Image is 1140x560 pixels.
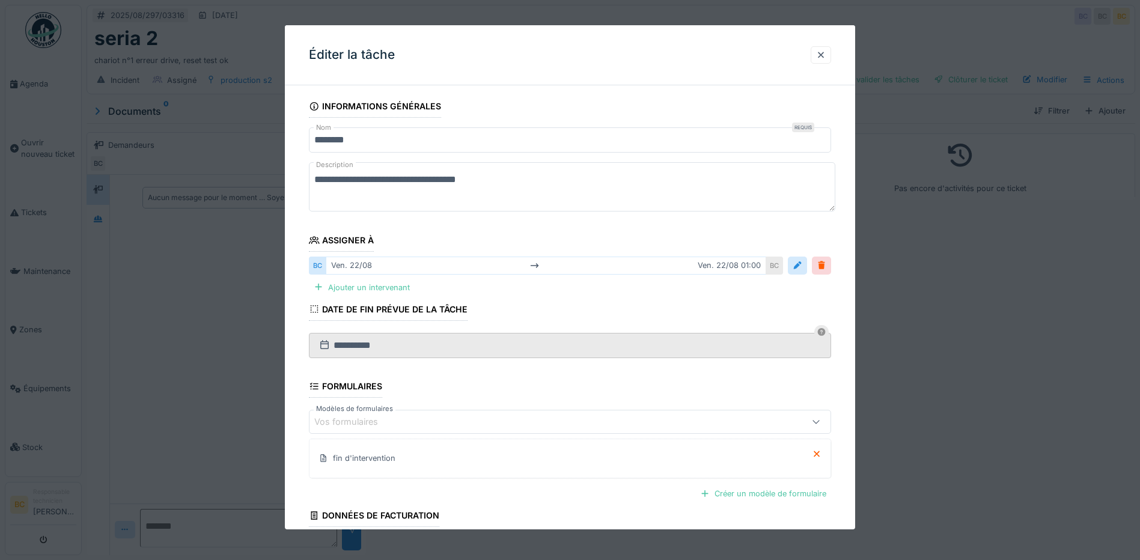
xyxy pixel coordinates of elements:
div: Formulaires [309,377,382,398]
h3: Éditer la tâche [309,47,395,62]
div: Date de fin prévue de la tâche [309,300,468,321]
div: Informations générales [309,97,441,118]
label: Nom [314,123,334,133]
div: ven. 22/08 ven. 22/08 01:00 [326,257,766,274]
div: Requis [792,123,814,132]
label: Description [314,157,356,172]
div: BC [309,257,326,274]
div: Vos formulaires [314,415,395,428]
div: Créer un modèle de formulaire [695,485,831,502]
div: BC [766,257,783,274]
div: Ajouter un intervenant [309,279,415,296]
div: fin d'intervention [333,452,395,464]
label: Modèles de formulaires [314,404,395,414]
div: Assigner à [309,231,374,252]
div: Données de facturation [309,507,439,527]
